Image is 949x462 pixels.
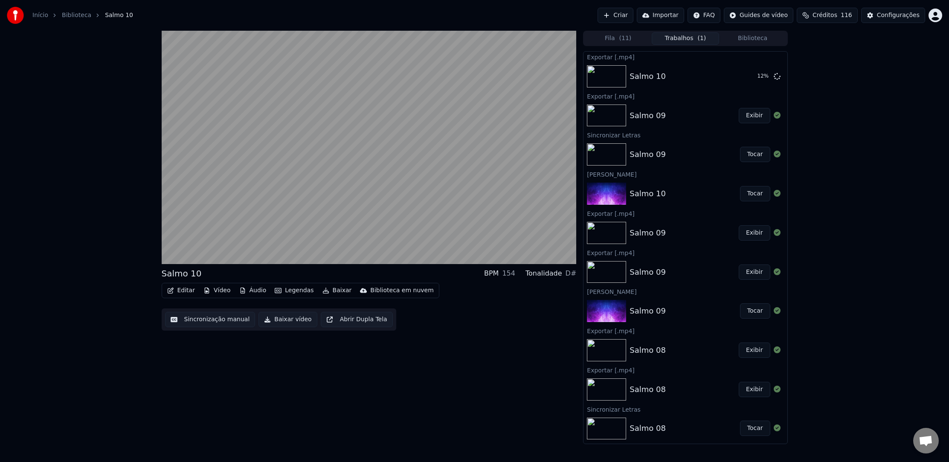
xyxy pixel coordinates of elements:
button: Legendas [271,285,317,296]
button: Biblioteca [719,32,786,45]
button: Sincronização manual [165,312,255,327]
span: Créditos [813,11,837,20]
div: Salmo 10 [630,188,666,200]
div: 12 % [757,73,770,80]
div: Salmo 10 [162,267,202,279]
button: Editar [164,285,198,296]
button: Fila [584,32,652,45]
div: Sincronizar Letras [583,404,787,414]
nav: breadcrumb [32,11,133,20]
button: Créditos116 [797,8,858,23]
button: Áudio [236,285,270,296]
button: Exibir [739,264,770,280]
button: Tocar [740,147,770,162]
div: Sincronizar Letras [583,130,787,140]
button: Criar [598,8,633,23]
div: Tonalidade [525,268,562,279]
div: Salmo 08 [630,384,666,395]
span: Salmo 10 [105,11,133,20]
div: Salmo 09 [630,227,666,239]
button: Baixar vídeo [258,312,317,327]
button: Tocar [740,303,770,319]
div: Salmo 09 [630,148,666,160]
a: Open chat [913,428,939,453]
button: Tocar [740,421,770,436]
div: Salmo 10 [630,70,666,82]
div: Exportar [.mp4] [583,91,787,101]
div: Exportar [.mp4] [583,247,787,258]
div: Exportar [.mp4] [583,325,787,336]
div: Salmo 09 [630,110,666,122]
a: Início [32,11,48,20]
span: ( 11 ) [619,34,632,43]
div: Exportar [.mp4] [583,208,787,218]
div: Salmo 09 [630,305,666,317]
button: Configurações [861,8,925,23]
div: Biblioteca em nuvem [370,286,434,295]
div: Salmo 09 [630,266,666,278]
button: FAQ [688,8,720,23]
button: Exibir [739,108,770,123]
button: Tocar [740,186,770,201]
div: Exportar [.mp4] [583,365,787,375]
button: Baixar [319,285,355,296]
button: Abrir Dupla Tela [321,312,393,327]
button: Exibir [739,343,770,358]
button: Vídeo [200,285,234,296]
div: Salmo 08 [630,422,666,434]
a: Biblioteca [62,11,91,20]
span: ( 1 ) [697,34,706,43]
span: 116 [841,11,852,20]
button: Importar [637,8,684,23]
button: Trabalhos [652,32,719,45]
div: BPM [484,268,499,279]
div: Salmo 08 [630,344,666,356]
div: Configurações [877,11,920,20]
button: Guides de vídeo [724,8,793,23]
div: Exportar [.mp4] [583,52,787,62]
div: D# [566,268,577,279]
button: Exibir [739,382,770,397]
div: [PERSON_NAME] [583,443,787,453]
img: youka [7,7,24,24]
div: [PERSON_NAME] [583,286,787,296]
div: [PERSON_NAME] [583,169,787,179]
div: 154 [502,268,515,279]
button: Exibir [739,225,770,241]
